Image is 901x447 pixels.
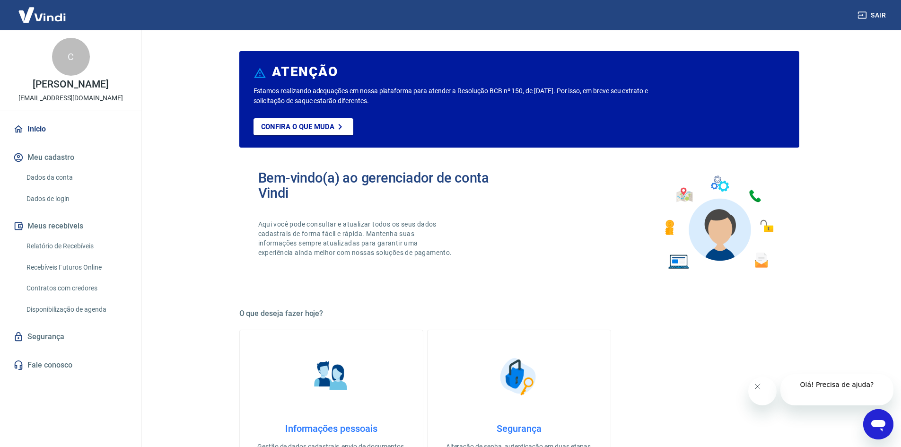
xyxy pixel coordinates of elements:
[255,423,408,434] h4: Informações pessoais
[23,237,130,256] a: Relatório de Recebíveis
[23,168,130,187] a: Dados da conta
[254,86,679,106] p: Estamos realizando adequações em nossa plataforma para atender a Resolução BCB nº 150, de [DATE]....
[23,258,130,277] a: Recebíveis Futuros Online
[33,79,108,89] p: [PERSON_NAME]
[11,216,130,237] button: Meus recebíveis
[23,300,130,319] a: Disponibilização de agenda
[11,147,130,168] button: Meu cadastro
[863,409,893,439] iframe: Botão para abrir a janela de mensagens
[23,189,130,209] a: Dados de login
[856,7,890,24] button: Sair
[52,38,90,76] div: C
[18,93,123,103] p: [EMAIL_ADDRESS][DOMAIN_NAME]
[258,219,454,257] p: Aqui você pode consultar e atualizar todos os seus dados cadastrais de forma fácil e rápida. Mant...
[239,309,799,318] h5: O que deseja fazer hoje?
[11,326,130,347] a: Segurança
[656,170,780,275] img: Imagem de um avatar masculino com diversos icones exemplificando as funcionalidades do gerenciado...
[258,170,519,201] h2: Bem-vindo(a) ao gerenciador de conta Vindi
[254,118,353,135] a: Confira o que muda
[23,279,130,298] a: Contratos com credores
[495,353,542,400] img: Segurança
[11,0,73,29] img: Vindi
[272,67,338,77] h6: ATENÇÃO
[11,119,130,140] a: Início
[780,374,893,405] iframe: Mensagem da empresa
[307,353,355,400] img: Informações pessoais
[261,123,334,131] p: Confira o que muda
[11,355,130,376] a: Fale conosco
[748,377,777,405] iframe: Fechar mensagem
[443,423,595,434] h4: Segurança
